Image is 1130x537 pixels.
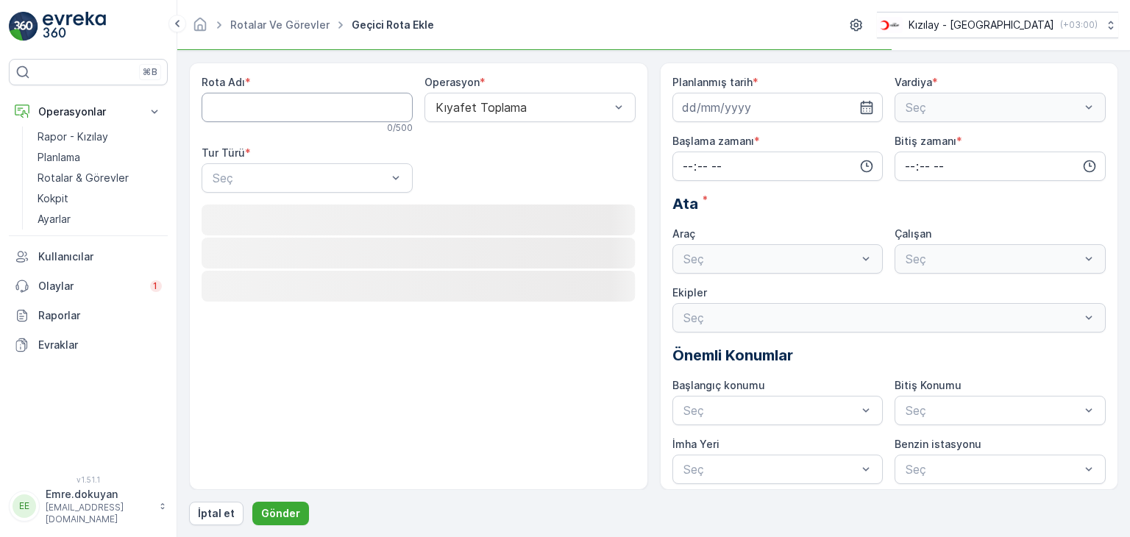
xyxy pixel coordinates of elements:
p: İptal et [198,506,235,521]
p: 0 / 500 [387,122,413,134]
label: Rota Adı [202,76,245,88]
p: Seç [213,169,387,187]
p: Gönder [261,506,300,521]
p: Emre.dokuyan [46,487,152,502]
p: Raporlar [38,308,162,323]
p: Kokpit [38,191,68,206]
a: Kullanıcılar [9,242,168,271]
label: Başlangıç konumu [672,379,765,391]
p: Olaylar [38,279,141,294]
a: Olaylar1 [9,271,168,301]
p: Rapor - Kızılay [38,129,108,144]
label: Bitiş zamanı [895,135,956,147]
button: Kızılay - [GEOGRAPHIC_DATA](+03:00) [877,12,1118,38]
label: Bitiş Konumu [895,379,962,391]
p: Önemli Konumlar [672,344,1106,366]
p: Ayarlar [38,212,71,227]
p: ⌘B [143,66,157,78]
p: Seç [906,402,1080,419]
p: Operasyonlar [38,104,138,119]
a: Rapor - Kızılay [32,127,168,147]
p: Seç [683,460,858,478]
a: Kokpit [32,188,168,209]
a: Evraklar [9,330,168,360]
label: Operasyon [424,76,480,88]
button: Gönder [252,502,309,525]
p: Seç [683,402,858,419]
span: Geçici Rota Ekle [349,18,437,32]
p: Evraklar [38,338,162,352]
img: k%C4%B1z%C4%B1lay_D5CCths_t1JZB0k.png [877,17,903,33]
a: Rotalar ve Görevler [230,18,330,31]
a: Raporlar [9,301,168,330]
p: [EMAIL_ADDRESS][DOMAIN_NAME] [46,502,152,525]
span: Ata [672,193,698,215]
p: Kızılay - [GEOGRAPHIC_DATA] [909,18,1054,32]
p: Rotalar & Görevler [38,171,129,185]
a: Ana Sayfa [192,22,208,35]
label: Benzin istasyonu [895,438,981,450]
button: Operasyonlar [9,97,168,127]
label: Başlama zamanı [672,135,754,147]
button: EEEmre.dokuyan[EMAIL_ADDRESS][DOMAIN_NAME] [9,487,168,525]
a: Planlama [32,147,168,168]
label: Planlanmış tarih [672,76,753,88]
label: Vardiya [895,76,932,88]
button: İptal et [189,502,244,525]
img: logo [9,12,38,41]
img: logo_light-DOdMpM7g.png [43,12,106,41]
span: v 1.51.1 [9,475,168,484]
p: Seç [906,460,1080,478]
p: Kullanıcılar [38,249,162,264]
label: Ekipler [672,286,707,299]
div: EE [13,494,36,518]
a: Rotalar & Görevler [32,168,168,188]
input: dd/mm/yyyy [672,93,884,122]
p: Planlama [38,150,80,165]
p: 1 [153,280,159,292]
a: Ayarlar [32,209,168,230]
label: Çalışan [895,227,931,240]
label: Tur Türü [202,146,245,159]
label: Araç [672,227,695,240]
label: İmha Yeri [672,438,719,450]
p: ( +03:00 ) [1060,19,1098,31]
